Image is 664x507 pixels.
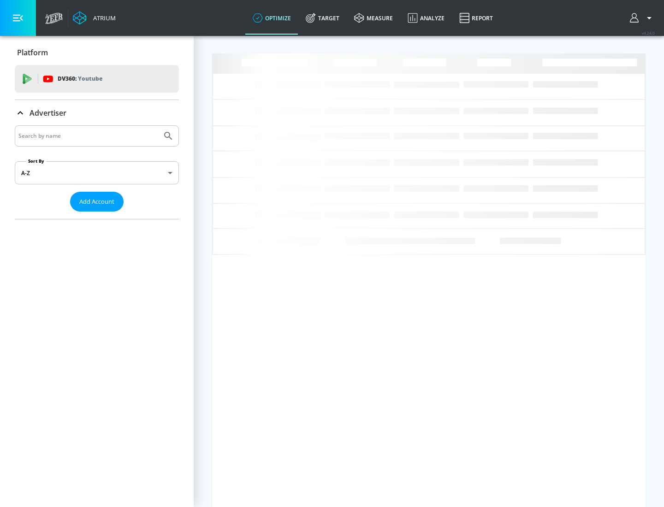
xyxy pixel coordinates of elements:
[15,100,179,126] div: Advertiser
[15,212,179,219] nav: list of Advertiser
[347,1,400,35] a: measure
[78,74,102,83] p: Youtube
[15,65,179,93] div: DV360: Youtube
[452,1,500,35] a: Report
[70,192,124,212] button: Add Account
[298,1,347,35] a: Target
[15,161,179,184] div: A-Z
[17,47,48,58] p: Platform
[15,40,179,65] div: Platform
[400,1,452,35] a: Analyze
[79,196,114,207] span: Add Account
[89,14,116,22] div: Atrium
[245,1,298,35] a: optimize
[642,30,655,35] span: v 4.24.0
[73,11,116,25] a: Atrium
[58,74,102,84] p: DV360:
[30,108,66,118] p: Advertiser
[26,158,46,164] label: Sort By
[15,125,179,219] div: Advertiser
[18,130,158,142] input: Search by name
